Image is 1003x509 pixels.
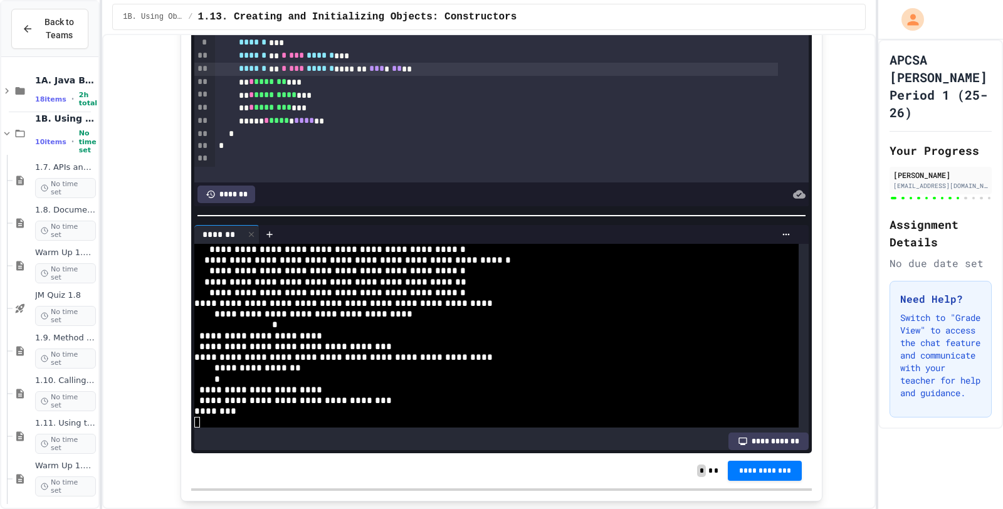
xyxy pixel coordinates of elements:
[35,461,96,471] span: Warm Up 1.10-1.11
[35,113,96,124] span: 1B. Using Objects
[35,95,66,103] span: 18 items
[35,391,96,411] span: No time set
[35,333,96,344] span: 1.9. Method Signatures
[890,51,992,121] h1: APCSA [PERSON_NAME] Period 1 (25-26)
[35,221,96,241] span: No time set
[890,142,992,159] h2: Your Progress
[71,94,74,104] span: •
[890,256,992,271] div: No due date set
[79,91,97,107] span: 2h total
[41,16,78,42] span: Back to Teams
[35,178,96,198] span: No time set
[35,306,96,326] span: No time set
[197,9,517,24] span: 1.13. Creating and Initializing Objects: Constructors
[123,12,183,22] span: 1B. Using Objects
[35,349,96,369] span: No time set
[35,138,66,146] span: 10 items
[35,205,96,216] span: 1.8. Documentation with Comments and Preconditions
[893,181,988,191] div: [EMAIL_ADDRESS][DOMAIN_NAME]
[35,263,96,283] span: No time set
[900,312,981,399] p: Switch to "Grade View" to access the chat feature and communicate with your teacher for help and ...
[893,169,988,181] div: [PERSON_NAME]
[888,5,927,34] div: My Account
[11,9,88,49] button: Back to Teams
[35,248,96,258] span: Warm Up 1.7-1.8
[35,375,96,386] span: 1.10. Calling Class Methods
[188,12,192,22] span: /
[890,216,992,251] h2: Assignment Details
[79,129,97,154] span: No time set
[35,162,96,173] span: 1.7. APIs and Libraries
[71,137,74,147] span: •
[35,418,96,429] span: 1.11. Using the Math Class
[35,434,96,454] span: No time set
[900,291,981,307] h3: Need Help?
[35,476,96,496] span: No time set
[35,75,96,86] span: 1A. Java Basics
[35,290,96,301] span: JM Quiz 1.8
